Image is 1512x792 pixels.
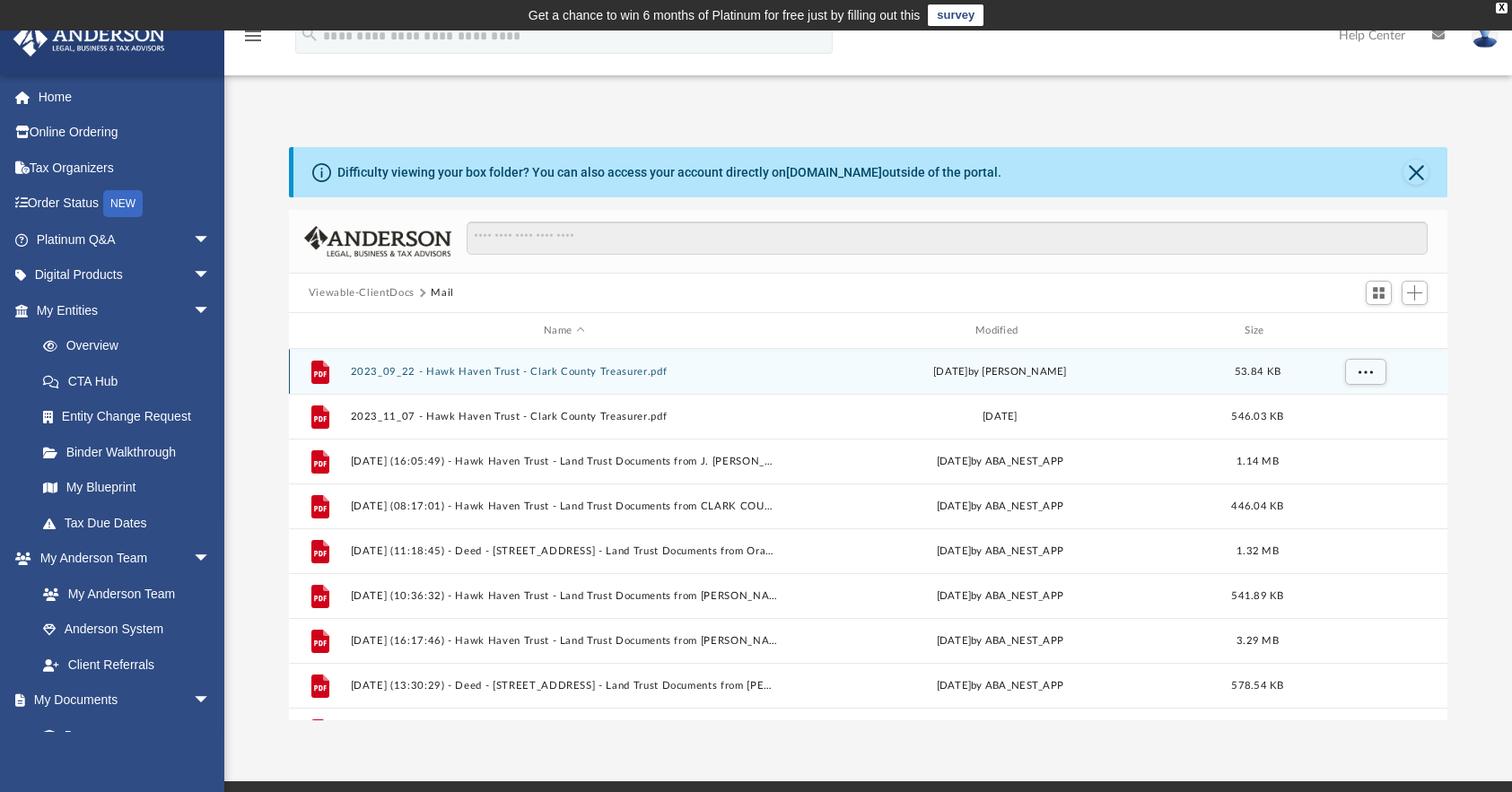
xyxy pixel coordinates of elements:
button: 2023_11_07 - Hawk Haven Trust - Clark County Treasurer.pdf [350,411,778,422]
button: 2023_09_22 - Hawk Haven Trust - Clark County Treasurer.pdf [350,366,778,378]
span: 541.89 KB [1231,591,1283,601]
div: close [1496,3,1508,13]
div: Name [349,323,777,339]
i: search [300,24,319,44]
div: id [297,323,342,339]
a: Anderson System [25,612,229,648]
a: Home [13,79,238,115]
input: Search files and folders [467,222,1428,256]
a: Overview [25,328,238,364]
span: arrow_drop_down [193,683,229,719]
a: Binder Walkthrough [25,434,238,470]
span: 3.29 MB [1237,636,1279,646]
a: Box [25,718,220,753]
i: menu [242,25,264,47]
button: More options [1344,359,1385,386]
a: Tax Organizers [13,150,238,186]
a: CTA Hub [25,363,238,399]
span: 546.03 KB [1231,412,1283,422]
span: 446.04 KB [1231,501,1283,511]
span: arrow_drop_down [193,292,229,329]
div: [DATE] by ABA_NEST_APP [786,678,1214,694]
span: 578.54 KB [1231,681,1283,691]
div: [DATE] [786,409,1214,425]
button: Add [1402,281,1429,306]
a: My Entitiesarrow_drop_down [13,292,238,328]
div: id [1301,323,1427,339]
div: Modified [785,323,1213,339]
a: Order StatusNEW [13,186,238,222]
button: [DATE] (16:17:46) - Hawk Haven Trust - Land Trust Documents from [PERSON_NAME].pdf [350,635,778,647]
button: Close [1403,160,1429,185]
a: My Anderson Teamarrow_drop_down [13,541,229,577]
div: Size [1221,323,1293,339]
span: 1.32 MB [1237,546,1279,556]
a: My Anderson Team [25,576,220,612]
a: Digital Productsarrow_drop_down [13,257,238,293]
span: arrow_drop_down [193,257,229,294]
span: 1.14 MB [1237,457,1279,466]
div: Difficulty viewing your box folder? You can also access your account directly on outside of the p... [337,163,1001,182]
a: My Blueprint [25,470,229,506]
img: Anderson Advisors Platinum Portal [8,22,170,57]
div: [DATE] by [PERSON_NAME] [786,364,1214,380]
a: Online Ordering [13,115,238,151]
button: [DATE] (16:05:49) - Hawk Haven Trust - Land Trust Documents from J. [PERSON_NAME].pdf [350,456,778,467]
div: [DATE] by ABA_NEST_APP [786,544,1214,560]
div: NEW [103,190,143,217]
div: [DATE] by ABA_NEST_APP [786,588,1214,605]
a: My Documentsarrow_drop_down [13,683,229,718]
a: [DOMAIN_NAME] [786,165,882,179]
div: [DATE] by ABA_NEST_APP [786,633,1214,649]
button: [DATE] (10:36:32) - Hawk Haven Trust - Land Trust Documents from [PERSON_NAME].pdf [350,590,778,602]
a: survey [928,4,983,26]
button: [DATE] (13:30:29) - Deed - [STREET_ADDRESS] - Land Trust Documents from [PERSON_NAME].pdf [350,680,778,692]
button: Mail [431,285,454,301]
img: User Pic [1472,22,1499,48]
button: Switch to Grid View [1366,281,1393,306]
a: Tax Due Dates [25,505,238,541]
span: 53.84 KB [1235,367,1280,377]
button: [DATE] (11:18:45) - Deed - [STREET_ADDRESS] - Land Trust Documents from Orange County Treasurer-T... [350,545,778,557]
div: grid [289,349,1448,720]
span: arrow_drop_down [193,541,229,578]
div: Get a chance to win 6 months of Platinum for free just by filling out this [529,4,921,26]
span: arrow_drop_down [193,222,229,258]
button: Viewable-ClientDocs [309,285,415,301]
button: [DATE] (08:17:01) - Hawk Haven Trust - Land Trust Documents from CLARK COUNTY TREASURER.pdf [350,500,778,512]
div: [DATE] by ABA_NEST_APP [786,454,1214,470]
div: [DATE] by ABA_NEST_APP [786,499,1214,515]
a: menu [242,34,264,47]
a: Client Referrals [25,647,229,683]
a: Platinum Q&Aarrow_drop_down [13,222,238,257]
a: Entity Change Request [25,399,238,435]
